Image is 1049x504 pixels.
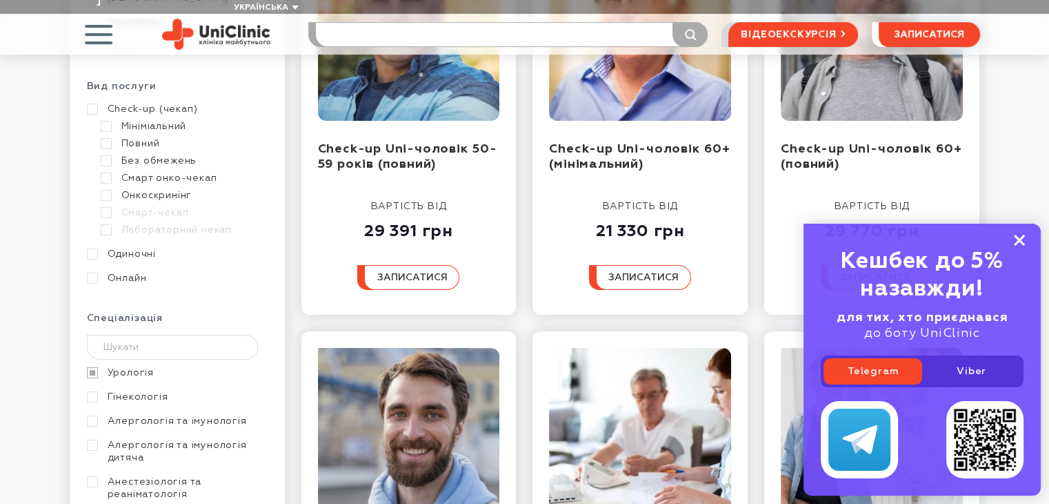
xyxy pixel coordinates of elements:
[87,367,264,379] a: Урологія
[821,310,1023,342] div: до боту UniClinic
[823,358,922,385] a: Telegram
[101,155,264,167] a: Без обмежень
[371,202,447,211] span: вартість від
[589,213,691,242] div: 21 330 грн
[87,80,268,103] div: Вид послуги
[834,202,910,211] span: вартість від
[549,143,730,171] a: Check-up Uni-чоловік 60+ (мінімальний)
[357,213,459,242] div: 29 391 грн
[589,265,691,290] button: записатися
[837,311,1008,324] b: для тих, хто приєднався
[728,22,857,47] a: відеоекскурсія
[357,265,459,290] button: записатися
[101,172,264,184] a: Смарт онко-чекап
[741,23,836,46] span: відеоекскурсія
[87,272,264,284] a: Онлайн
[234,3,288,12] span: Українська
[87,103,264,115] a: Check-up (чекап)
[879,22,980,47] button: записатися
[894,30,964,39] span: записатися
[101,137,264,150] a: Повний
[377,273,447,282] span: записатися
[781,143,961,171] a: Check-up Uni-чоловік 60+ (повний)
[101,189,264,202] a: Онкоскринінг
[87,476,264,501] a: Анестезіологія та реаніматологія
[87,439,264,464] a: Алергологія та імунологія дитяча
[101,120,264,133] a: Мініміальний
[821,213,923,242] div: 29 770 грн
[87,335,259,360] input: Шукати
[608,273,679,282] span: записатися
[87,391,264,403] a: Гінекологія
[922,358,1021,385] a: Viber
[87,415,264,427] a: Алергологія та імунологія
[162,19,270,50] img: Uniclinic
[821,248,1023,303] div: Кешбек до 5% назавжди!
[87,312,268,335] div: Спеціалізація
[87,248,264,260] a: Одиночні
[318,143,497,171] a: Check-up Uni-чоловік 50-59 років (повний)
[316,23,708,46] input: Послуга або прізвище
[603,202,679,211] span: вартість від
[230,3,299,13] button: Українська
